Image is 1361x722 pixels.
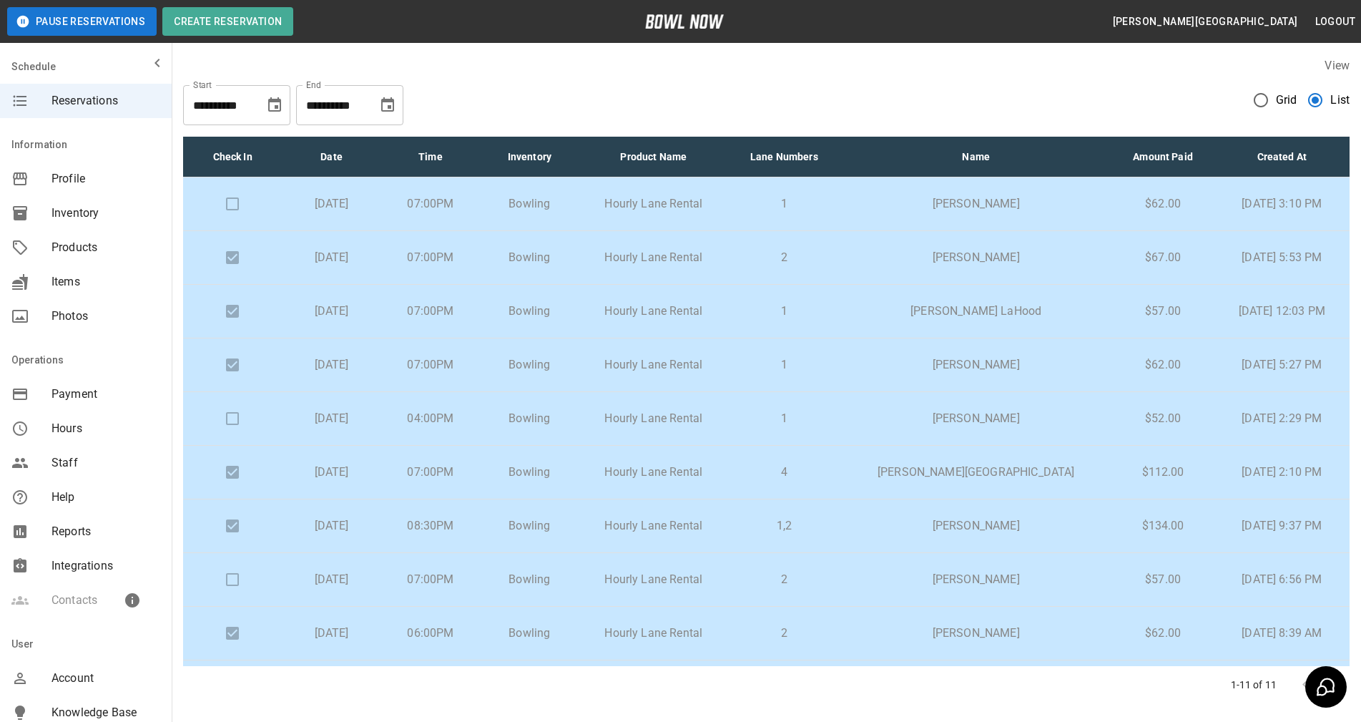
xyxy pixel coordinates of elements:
p: Bowling [491,625,567,642]
p: [DATE] [293,571,369,588]
p: Bowling [491,410,567,427]
button: Choose date, selected date is Oct 13, 2025 [373,91,402,119]
p: [PERSON_NAME] [852,571,1101,588]
span: Items [51,273,160,291]
th: Check In [183,137,282,177]
span: Inventory [51,205,160,222]
p: $134.00 [1124,517,1203,535]
p: Hourly Lane Rental [591,356,717,374]
p: 1 [740,356,829,374]
p: [DATE] [293,249,369,266]
p: $52.00 [1124,410,1203,427]
p: $62.00 [1124,356,1203,374]
p: [DATE] 8:39 AM [1226,625,1338,642]
p: 1 [740,410,829,427]
p: Bowling [491,517,567,535]
p: Hourly Lane Rental [591,303,717,320]
p: $112.00 [1124,464,1203,481]
p: [DATE] [293,517,369,535]
span: Photos [51,308,160,325]
p: Hourly Lane Rental [591,571,717,588]
p: [PERSON_NAME] [852,410,1101,427]
p: 1-11 of 11 [1231,678,1277,692]
p: Hourly Lane Rental [591,249,717,266]
p: $62.00 [1124,625,1203,642]
button: Logout [1310,9,1361,35]
p: [DATE] [293,410,369,427]
span: Knowledge Base [51,704,160,721]
span: List [1330,92,1350,109]
p: Bowling [491,195,567,213]
th: Product Name [579,137,728,177]
p: [DATE] 5:53 PM [1226,249,1338,266]
p: Bowling [491,249,567,266]
p: Hourly Lane Rental [591,410,717,427]
p: 4 [740,464,829,481]
p: [PERSON_NAME] [852,356,1101,374]
p: [DATE] 2:29 PM [1226,410,1338,427]
p: 08:30PM [393,517,468,535]
label: View [1325,59,1350,72]
th: Amount Paid [1112,137,1214,177]
p: [DATE] [293,303,369,320]
p: 2 [740,625,829,642]
p: 2 [740,571,829,588]
p: [PERSON_NAME][GEOGRAPHIC_DATA] [852,464,1101,481]
span: Hours [51,420,160,437]
p: $57.00 [1124,303,1203,320]
span: Grid [1276,92,1297,109]
span: Payment [51,386,160,403]
p: [PERSON_NAME] [852,249,1101,266]
button: [PERSON_NAME][GEOGRAPHIC_DATA] [1107,9,1304,35]
p: 07:00PM [393,464,468,481]
p: Hourly Lane Rental [591,517,717,535]
th: Inventory [480,137,579,177]
button: Choose date, selected date is Aug 27, 2025 [260,91,289,119]
p: [DATE] [293,195,369,213]
p: [PERSON_NAME] LaHood [852,303,1101,320]
p: $67.00 [1124,249,1203,266]
p: Bowling [491,464,567,481]
p: Hourly Lane Rental [591,195,717,213]
p: [DATE] [293,356,369,374]
span: Staff [51,454,160,472]
p: [DATE] [293,625,369,642]
p: [DATE] 6:56 PM [1226,571,1338,588]
th: Date [282,137,380,177]
button: Create Reservation [162,7,293,36]
p: 07:00PM [393,356,468,374]
p: Bowling [491,571,567,588]
th: Name [840,137,1112,177]
p: 07:00PM [393,571,468,588]
span: Account [51,670,160,687]
span: Reports [51,523,160,540]
p: [DATE] 12:03 PM [1226,303,1338,320]
p: Hourly Lane Rental [591,625,717,642]
p: 1,2 [740,517,829,535]
p: [PERSON_NAME] [852,517,1101,535]
p: 1 [740,303,829,320]
span: Profile [51,170,160,187]
p: [PERSON_NAME] [852,625,1101,642]
p: [PERSON_NAME] [852,195,1101,213]
p: $62.00 [1124,195,1203,213]
p: 04:00PM [393,410,468,427]
p: 07:00PM [393,249,468,266]
th: Time [381,137,480,177]
p: 07:00PM [393,303,468,320]
p: [DATE] [293,464,369,481]
p: Bowling [491,303,567,320]
span: Products [51,239,160,256]
button: Pause Reservations [7,7,157,36]
th: Lane Numbers [728,137,840,177]
span: Integrations [51,557,160,575]
p: 1 [740,195,829,213]
p: Bowling [491,356,567,374]
p: 2 [740,249,829,266]
p: [DATE] 2:10 PM [1226,464,1338,481]
img: logo [645,14,724,29]
p: $57.00 [1124,571,1203,588]
p: 06:00PM [393,625,468,642]
span: Help [51,489,160,506]
p: [DATE] 9:37 PM [1226,517,1338,535]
